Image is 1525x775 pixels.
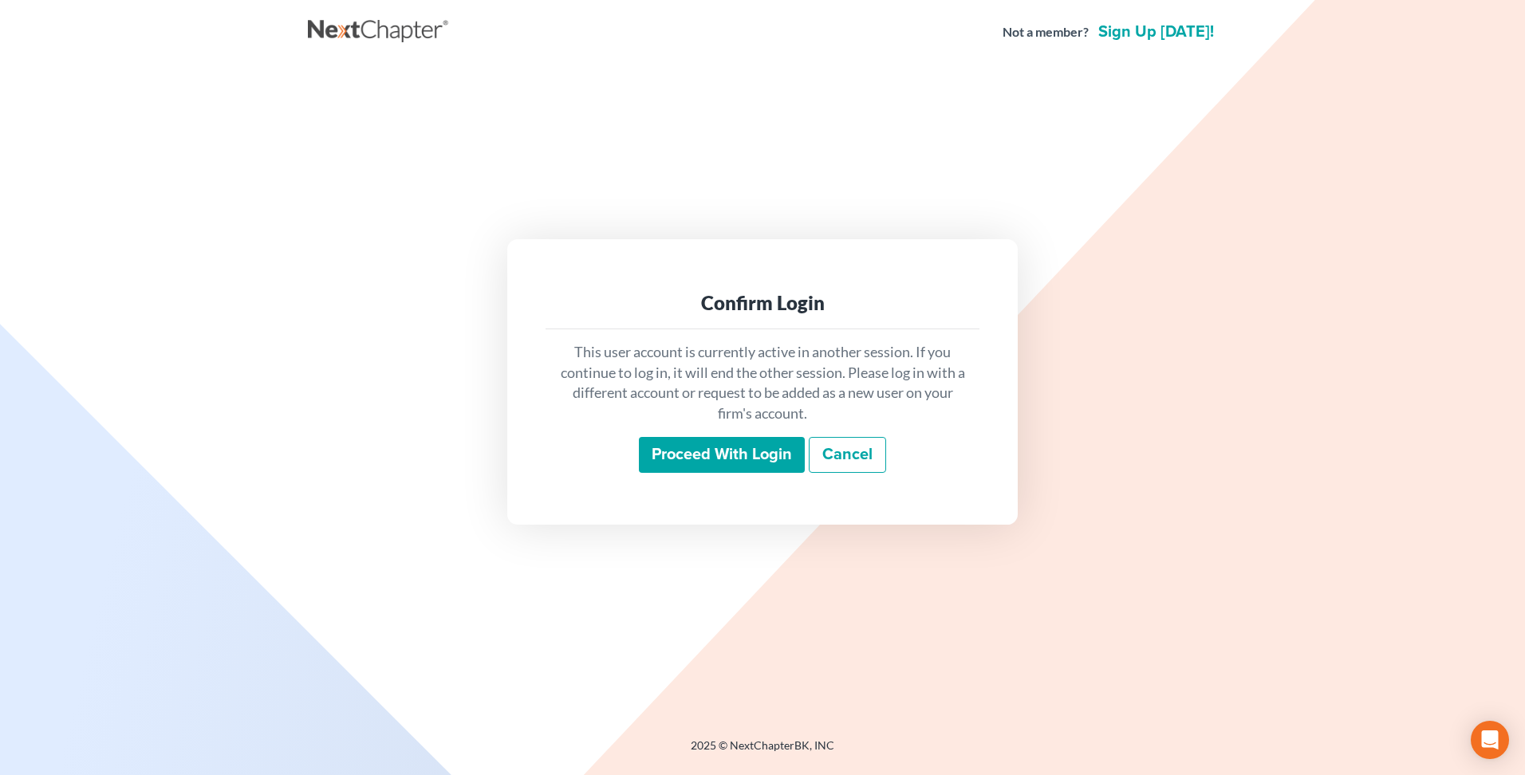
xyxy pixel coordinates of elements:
div: 2025 © NextChapterBK, INC [308,738,1217,766]
a: Cancel [809,437,886,474]
input: Proceed with login [639,437,805,474]
div: Open Intercom Messenger [1471,721,1509,759]
div: Confirm Login [558,290,967,316]
p: This user account is currently active in another session. If you continue to log in, it will end ... [558,342,967,424]
strong: Not a member? [1003,23,1089,41]
a: Sign up [DATE]! [1095,24,1217,40]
